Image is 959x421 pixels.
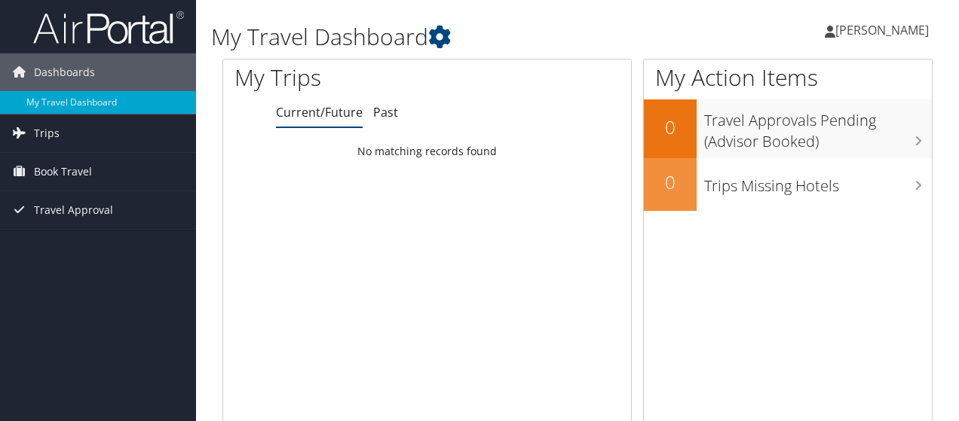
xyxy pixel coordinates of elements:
[835,22,929,38] span: [PERSON_NAME]
[704,168,932,197] h3: Trips Missing Hotels
[644,62,932,93] h1: My Action Items
[34,53,95,91] span: Dashboards
[34,153,92,191] span: Book Travel
[825,8,944,53] a: [PERSON_NAME]
[644,114,697,140] h2: 0
[234,62,450,93] h1: My Trips
[34,191,113,229] span: Travel Approval
[373,104,398,121] a: Past
[644,99,932,157] a: 0Travel Approvals Pending (Advisor Booked)
[34,114,60,152] span: Trips
[644,169,697,195] h2: 0
[276,104,363,121] a: Current/Future
[211,21,700,53] h1: My Travel Dashboard
[704,102,932,152] h3: Travel Approvals Pending (Advisor Booked)
[223,138,631,165] td: No matching records found
[33,10,184,45] img: airportal-logo.png
[644,158,932,211] a: 0Trips Missing Hotels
